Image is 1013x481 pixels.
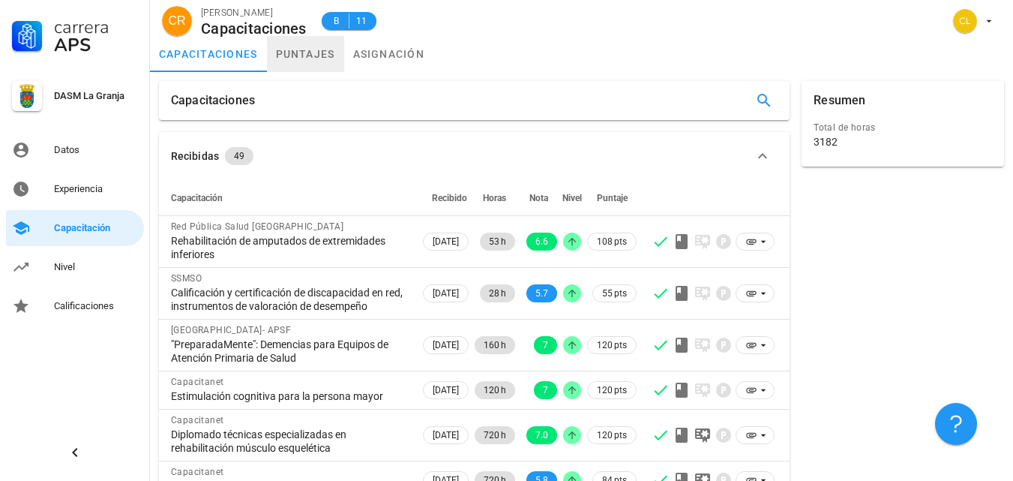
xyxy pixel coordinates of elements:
[953,9,977,33] div: avatar
[171,221,343,232] span: Red Pública Salud [GEOGRAPHIC_DATA]
[535,426,548,444] span: 7.0
[168,6,185,36] span: CR
[529,193,548,203] span: Nota
[54,183,138,195] div: Experiencia
[171,193,223,203] span: Capacitación
[171,389,408,403] div: Estimulación cognitiva para la persona mayor
[54,144,138,156] div: Datos
[331,14,343,29] span: B
[54,222,138,234] div: Capacitación
[420,180,472,216] th: Recibido
[597,383,627,398] span: 120 pts
[6,132,144,168] a: Datos
[597,234,627,249] span: 108 pts
[171,377,223,387] span: Capacitanet
[54,18,138,36] div: Carrera
[54,300,138,312] div: Calificaciones
[584,180,640,216] th: Puntaje
[433,382,459,398] span: [DATE]
[201,20,307,37] div: Capacitaciones
[484,381,506,399] span: 120 h
[6,288,144,324] a: Calificaciones
[6,210,144,246] a: Capacitación
[543,336,548,354] span: 7
[432,193,467,203] span: Recibido
[159,132,790,180] button: Recibidas 49
[814,120,992,135] div: Total de horas
[171,148,219,164] div: Recibidas
[171,415,223,425] span: Capacitanet
[433,285,459,302] span: [DATE]
[162,6,192,36] div: avatar
[171,286,408,313] div: Calificación y certificación de discapacidad en red, instrumentos de valoración de desempeño
[171,338,408,365] div: "PreparadaMente": Demencias para Equipos de Atención Primaria de Salud
[159,180,420,216] th: Capacitación
[597,338,627,353] span: 120 pts
[602,286,627,301] span: 55 pts
[171,234,408,261] div: Rehabilitación de amputados de extremidades inferiores
[267,36,344,72] a: puntajes
[433,233,459,250] span: [DATE]
[171,428,408,455] div: Diplomado técnicas especializadas en rehabilitación músculo esquelética
[814,81,865,120] div: Resumen
[483,193,506,203] span: Horas
[171,273,202,284] span: SSMSO
[344,36,434,72] a: asignación
[518,180,560,216] th: Nota
[201,5,307,20] div: [PERSON_NAME]
[234,147,244,165] span: 49
[6,171,144,207] a: Experiencia
[597,193,628,203] span: Puntaje
[814,135,838,149] div: 3182
[560,180,584,216] th: Nivel
[433,427,459,443] span: [DATE]
[535,284,548,302] span: 5.7
[355,14,367,29] span: 11
[597,428,627,443] span: 120 pts
[54,36,138,54] div: APS
[484,336,506,354] span: 160 h
[171,467,223,477] span: Capacitanet
[489,284,506,302] span: 28 h
[6,249,144,285] a: Nivel
[472,180,518,216] th: Horas
[171,325,291,335] span: [GEOGRAPHIC_DATA]- APSF
[54,90,138,102] div: DASM La Granja
[150,36,267,72] a: capacitaciones
[489,233,506,251] span: 53 h
[535,233,548,251] span: 6.6
[484,426,506,444] span: 720 h
[54,261,138,273] div: Nivel
[543,381,548,399] span: 7
[562,193,582,203] span: Nivel
[171,81,255,120] div: Capacitaciones
[433,337,459,353] span: [DATE]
